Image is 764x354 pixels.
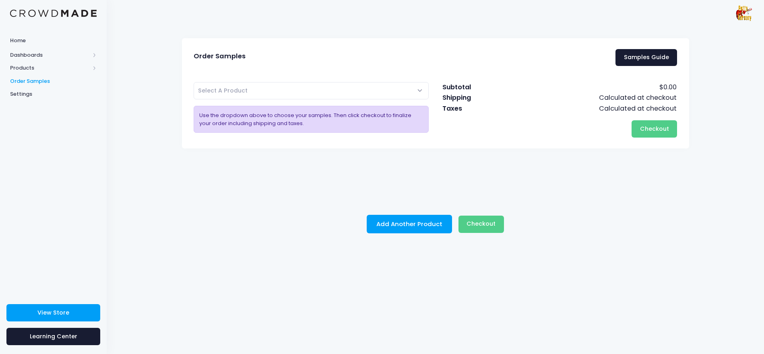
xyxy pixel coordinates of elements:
[632,120,677,138] button: Checkout
[10,90,97,98] span: Settings
[736,5,752,21] img: User
[10,64,90,72] span: Products
[10,51,90,59] span: Dashboards
[194,82,429,99] span: Select A Product
[506,93,677,103] td: Calculated at checkout
[30,332,77,340] span: Learning Center
[615,49,677,66] a: Samples Guide
[10,10,97,17] img: Logo
[6,328,100,345] a: Learning Center
[506,82,677,93] td: $0.00
[37,309,69,317] span: View Store
[442,103,506,114] td: Taxes
[194,106,429,133] div: Use the dropdown above to choose your samples. Then click checkout to finalize your order includi...
[6,304,100,321] a: View Store
[442,82,506,93] td: Subtotal
[367,215,452,233] button: Add Another Product
[10,37,97,45] span: Home
[640,125,669,133] span: Checkout
[194,52,246,60] span: Order Samples
[506,103,677,114] td: Calculated at checkout
[467,220,496,228] span: Checkout
[458,216,504,233] button: Checkout
[10,77,97,85] span: Order Samples
[198,86,248,95] span: Select A Product
[442,93,506,103] td: Shipping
